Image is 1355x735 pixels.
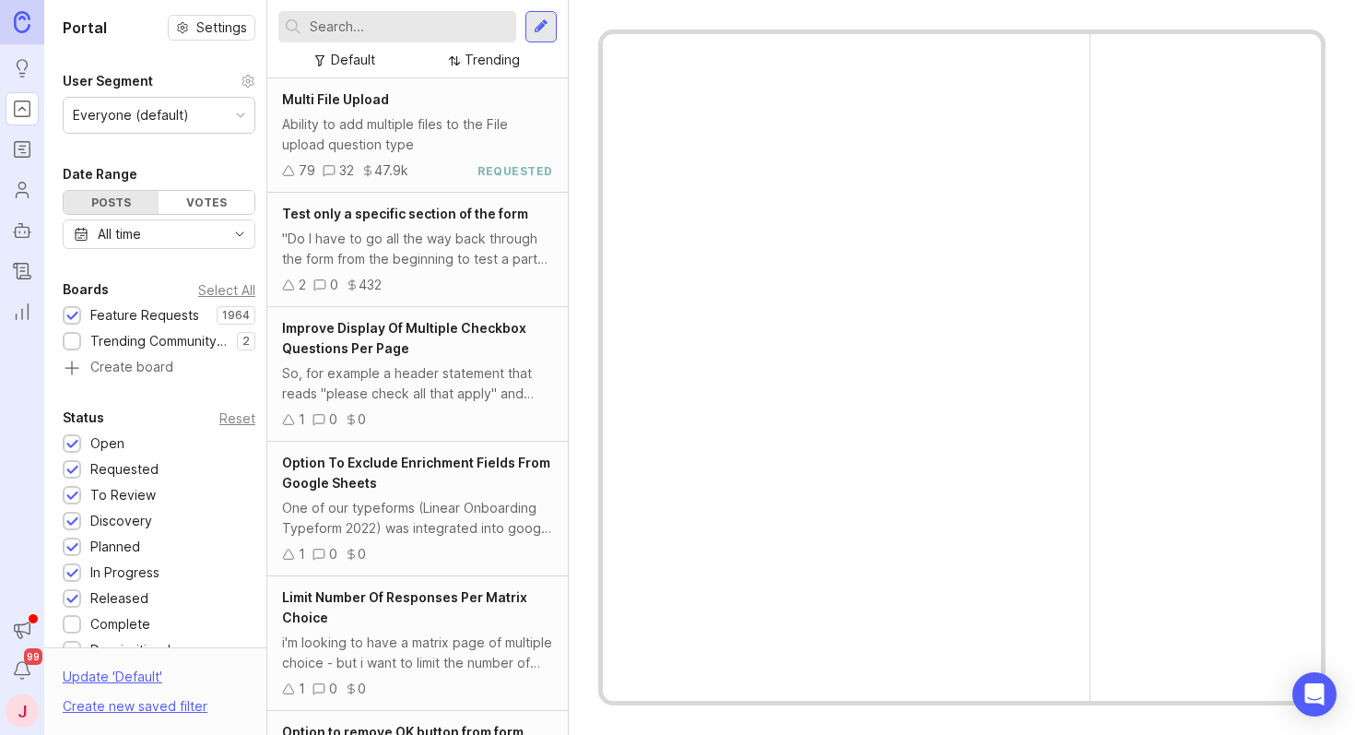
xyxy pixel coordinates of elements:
[299,544,305,564] div: 1
[6,133,39,166] a: Roadmaps
[159,191,253,214] div: Votes
[282,206,528,221] span: Test only a specific section of the form
[267,78,568,193] a: Multi File UploadAbility to add multiple files to the File upload question type793247.9krequested
[477,163,553,179] div: requested
[90,331,228,351] div: Trending Community Topics
[90,588,148,609] div: Released
[465,50,520,70] div: Trending
[225,227,254,242] svg: toggle icon
[359,275,382,295] div: 432
[90,537,140,557] div: Planned
[299,409,305,430] div: 1
[98,224,141,244] div: All time
[196,18,247,37] span: Settings
[242,334,250,349] p: 2
[6,92,39,125] a: Portal
[63,70,153,92] div: User Segment
[358,409,366,430] div: 0
[282,455,550,491] span: Option To Exclude Enrichment Fields From Google Sheets
[331,50,375,70] div: Default
[63,696,207,717] div: Create new saved filter
[14,11,30,32] img: Canny Home
[90,459,159,480] div: Requested
[63,279,109,301] div: Boards
[73,105,189,125] div: Everyone (default)
[282,633,553,673] div: i'm looking to have a matrix page of multiple choice - but i want to limit the number of potentia...
[374,160,408,181] div: 47.9k
[90,433,124,454] div: Open
[310,17,509,37] input: Search...
[282,91,389,107] span: Multi File Upload
[6,613,39,646] button: Announcements
[63,667,162,696] div: Update ' Default '
[90,511,152,531] div: Discovery
[282,320,526,356] span: Improve Display Of Multiple Checkbox Questions Per Page
[90,640,171,660] div: Deprioritized
[282,114,553,155] div: Ability to add multiple files to the File upload question type
[6,654,39,687] button: Notifications
[299,275,306,295] div: 2
[358,679,366,699] div: 0
[282,229,553,269] div: "Do I have to go all the way back through the form from the beginning to test a part of the flow....
[90,614,150,634] div: Complete
[198,285,255,295] div: Select All
[222,308,250,323] p: 1964
[90,305,199,326] div: Feature Requests
[267,576,568,711] a: Limit Number Of Responses Per Matrix Choicei'm looking to have a matrix page of multiple choice -...
[63,361,255,377] a: Create board
[6,295,39,328] a: Reporting
[267,193,568,307] a: Test only a specific section of the form"Do I have to go all the way back through the form from t...
[282,498,553,539] div: One of our typeforms (Linear Onboarding Typeform 2022) was integrated into google sheets for a lo...
[90,563,159,583] div: In Progress
[63,163,137,185] div: Date Range
[6,255,39,288] a: Changelog
[6,214,39,247] a: Autopilot
[282,363,553,404] div: So, for example a header statement that reads "please check all that apply" and then there are as...
[358,544,366,564] div: 0
[219,413,255,423] div: Reset
[282,589,527,625] span: Limit Number Of Responses Per Matrix Choice
[64,191,159,214] div: Posts
[90,485,156,505] div: To Review
[6,694,39,728] button: J
[339,160,354,181] div: 32
[267,307,568,442] a: Improve Display Of Multiple Checkbox Questions Per PageSo, for example a header statement that re...
[267,442,568,576] a: Option To Exclude Enrichment Fields From Google SheetsOne of our typeforms (Linear Onboarding Typ...
[329,409,337,430] div: 0
[6,173,39,207] a: Users
[299,160,315,181] div: 79
[6,52,39,85] a: Ideas
[63,17,107,39] h1: Portal
[329,679,337,699] div: 0
[1292,672,1337,717] div: Open Intercom Messenger
[63,407,104,429] div: Status
[330,275,338,295] div: 0
[299,679,305,699] div: 1
[168,15,255,41] button: Settings
[24,648,42,665] span: 99
[329,544,337,564] div: 0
